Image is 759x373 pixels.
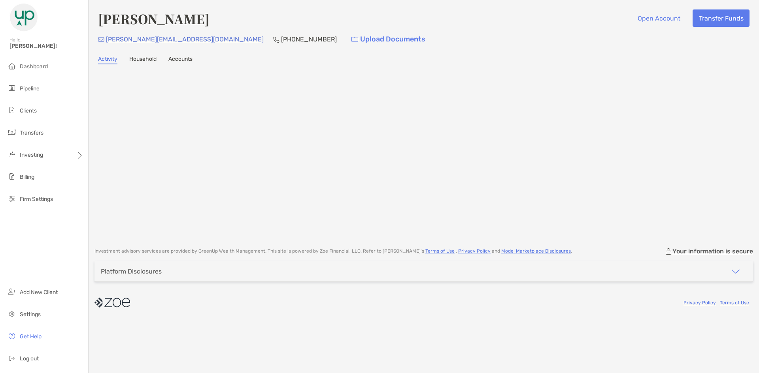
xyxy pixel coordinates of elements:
[9,3,38,32] img: Zoe Logo
[101,268,162,275] div: Platform Disclosures
[98,56,117,64] a: Activity
[7,194,17,203] img: firm-settings icon
[7,172,17,181] img: billing icon
[7,150,17,159] img: investing icon
[20,152,43,158] span: Investing
[7,105,17,115] img: clients icon
[683,300,716,306] a: Privacy Policy
[106,34,264,44] p: [PERSON_NAME][EMAIL_ADDRESS][DOMAIN_NAME]
[672,247,753,255] p: Your information is secure
[20,174,34,180] span: Billing
[20,107,37,114] span: Clients
[168,56,193,64] a: Accounts
[7,287,17,296] img: add_new_client icon
[94,294,130,311] img: company logo
[7,61,17,71] img: dashboard icon
[346,31,430,48] a: Upload Documents
[20,85,40,92] span: Pipeline
[9,43,83,49] span: [PERSON_NAME]!
[20,129,43,136] span: Transfers
[273,36,279,43] img: Phone Icon
[20,196,53,202] span: Firm Settings
[720,300,749,306] a: Terms of Use
[731,267,740,276] img: icon arrow
[7,83,17,93] img: pipeline icon
[94,248,572,254] p: Investment advisory services are provided by GreenUp Wealth Management . This site is powered by ...
[351,37,358,42] img: button icon
[20,311,41,318] span: Settings
[7,353,17,363] img: logout icon
[98,9,210,28] h4: [PERSON_NAME]
[20,63,48,70] span: Dashboard
[20,333,42,340] span: Get Help
[20,355,39,362] span: Log out
[501,248,571,254] a: Model Marketplace Disclosures
[129,56,157,64] a: Household
[20,289,58,296] span: Add New Client
[281,34,337,44] p: [PHONE_NUMBER]
[631,9,686,27] button: Open Account
[98,37,104,42] img: Email Icon
[425,248,455,254] a: Terms of Use
[7,331,17,341] img: get-help icon
[7,309,17,319] img: settings icon
[7,127,17,137] img: transfers icon
[693,9,750,27] button: Transfer Funds
[458,248,491,254] a: Privacy Policy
